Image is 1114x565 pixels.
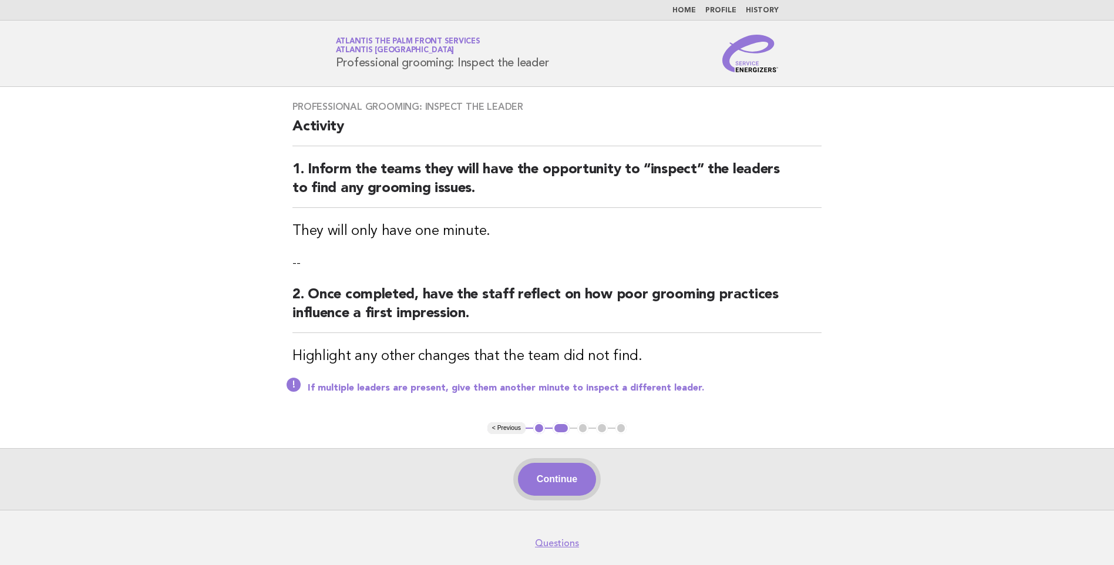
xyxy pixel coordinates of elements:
[336,38,549,69] h1: Professional grooming: Inspect the leader
[535,537,579,549] a: Questions
[292,117,822,146] h2: Activity
[292,160,822,208] h2: 1. Inform the teams they will have the opportunity to “inspect” the leaders to find any grooming ...
[292,101,822,113] h3: Professional grooming: Inspect the leader
[533,422,545,434] button: 1
[746,7,779,14] a: History
[308,382,822,394] p: If multiple leaders are present, give them another minute to inspect a different leader.
[672,7,696,14] a: Home
[292,347,822,366] h3: Highlight any other changes that the team did not find.
[705,7,736,14] a: Profile
[292,285,822,333] h2: 2. Once completed, have the staff reflect on how poor grooming practices influence a first impres...
[487,422,526,434] button: < Previous
[292,222,822,241] h3: They will only have one minute.
[553,422,570,434] button: 2
[292,255,822,271] p: --
[722,35,779,72] img: Service Energizers
[336,38,480,54] a: Atlantis The Palm Front ServicesAtlantis [GEOGRAPHIC_DATA]
[336,47,455,55] span: Atlantis [GEOGRAPHIC_DATA]
[518,463,596,496] button: Continue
